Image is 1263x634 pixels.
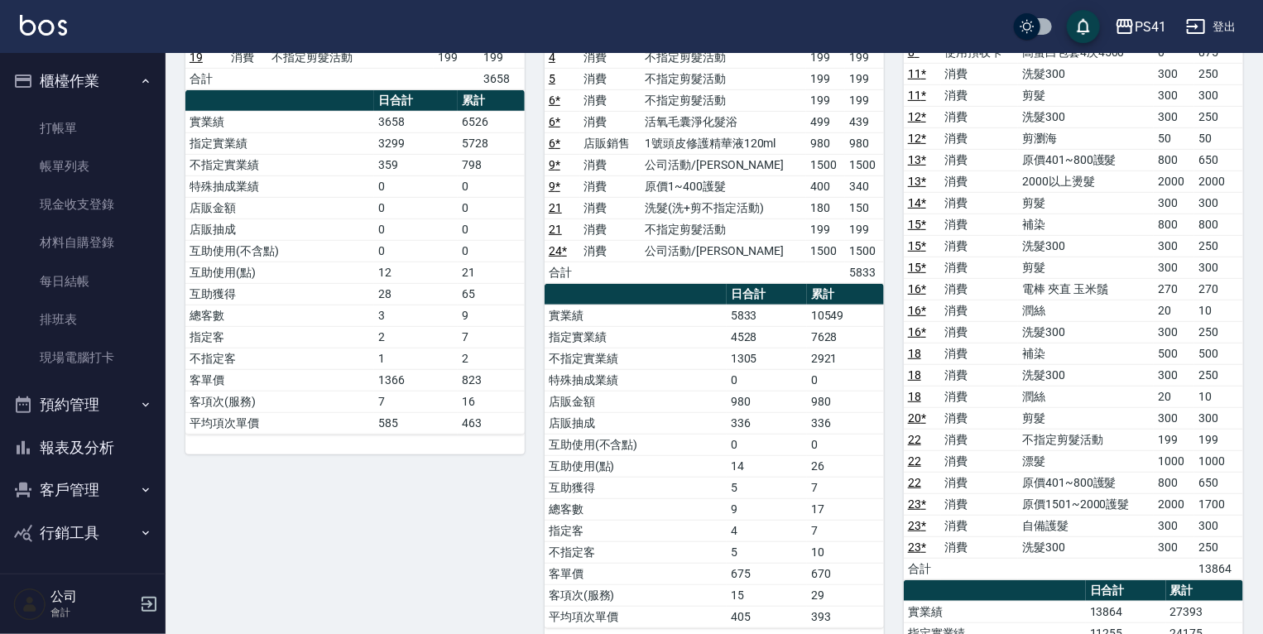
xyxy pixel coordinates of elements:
td: 65 [458,283,525,305]
td: 199 [845,89,884,111]
td: 補染 [1018,343,1154,364]
td: 洗髮(洗+剪不指定活動) [641,197,806,219]
td: 10 [1194,300,1243,321]
td: 500 [1154,343,1194,364]
td: 實業績 [904,601,1086,622]
td: 合計 [185,68,227,89]
a: 18 [908,368,921,382]
td: 總客數 [185,305,374,326]
td: 消費 [580,154,641,175]
td: 499 [806,111,845,132]
a: 4 [549,50,555,64]
td: 客單價 [185,369,374,391]
td: 不指定剪髮活動 [641,219,806,240]
td: 675 [727,563,807,584]
td: 3658 [374,111,458,132]
td: 剪髮 [1018,407,1154,429]
td: 消費 [580,68,641,89]
td: 359 [374,154,458,175]
td: 2000以上燙髮 [1018,171,1154,192]
td: 不指定剪髮活動 [1018,429,1154,450]
td: 消費 [580,197,641,219]
td: 5833 [727,305,807,326]
td: 300 [1154,364,1194,386]
td: 250 [1194,364,1243,386]
td: 199 [845,46,884,68]
td: 漂髮 [1018,450,1154,472]
td: 16 [458,391,525,412]
td: 7628 [807,326,884,348]
a: 22 [908,433,921,446]
a: 22 [908,476,921,489]
td: 800 [1154,214,1194,235]
td: 客項次(服務) [185,391,374,412]
td: 14 [727,455,807,477]
td: 800 [1154,149,1194,171]
td: 300 [1154,235,1194,257]
td: 2000 [1194,171,1243,192]
td: 4528 [727,326,807,348]
td: 0 [807,369,884,391]
td: 26 [807,455,884,477]
td: 199 [845,219,884,240]
td: 50 [1194,127,1243,149]
td: 客單價 [545,563,727,584]
a: 現場電腦打卡 [7,339,159,377]
td: 9 [458,305,525,326]
a: 5 [549,72,555,85]
p: 會計 [50,605,135,620]
td: 10549 [807,305,884,326]
td: 250 [1194,536,1243,558]
td: 消費 [941,386,1019,407]
td: 2 [458,348,525,369]
td: 平均項次單價 [545,606,727,627]
td: 消費 [580,175,641,197]
td: 439 [845,111,884,132]
td: 店販銷售 [580,132,641,154]
td: 0 [374,175,458,197]
td: 300 [1154,515,1194,536]
td: 15 [727,584,807,606]
td: 指定客 [545,520,727,541]
td: 3 [374,305,458,326]
td: 6526 [458,111,525,132]
td: 互助使用(點) [185,262,374,283]
a: 18 [908,347,921,360]
td: 0 [458,197,525,219]
td: 300 [1154,84,1194,106]
td: 300 [1154,407,1194,429]
h5: 公司 [50,588,135,605]
td: 不指定客 [185,348,374,369]
td: 不指定剪髮活動 [641,89,806,111]
td: 平均項次單價 [185,412,374,434]
a: 排班表 [7,300,159,339]
td: 消費 [941,127,1019,149]
a: 18 [908,390,921,403]
td: 800 [1194,214,1243,235]
a: 材料自購登錄 [7,223,159,262]
td: 消費 [941,235,1019,257]
td: 199 [806,89,845,111]
td: 670 [807,563,884,584]
table: a dense table [545,284,884,628]
td: 20 [1154,386,1194,407]
td: 合計 [545,262,580,283]
td: 336 [727,412,807,434]
td: 原價401~800護髮 [1018,472,1154,493]
td: 300 [1154,321,1194,343]
td: 消費 [941,192,1019,214]
th: 日合計 [374,90,458,112]
td: 300 [1194,407,1243,429]
td: 公司活動/[PERSON_NAME] [641,154,806,175]
td: 消費 [941,472,1019,493]
td: 消費 [941,536,1019,558]
td: 消費 [580,89,641,111]
td: 洗髮300 [1018,364,1154,386]
td: 指定實業績 [545,326,727,348]
td: 393 [807,606,884,627]
td: 1500 [845,154,884,175]
td: 300 [1194,192,1243,214]
td: 店販抽成 [185,219,374,240]
td: 1 [374,348,458,369]
td: 剪瀏海 [1018,127,1154,149]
